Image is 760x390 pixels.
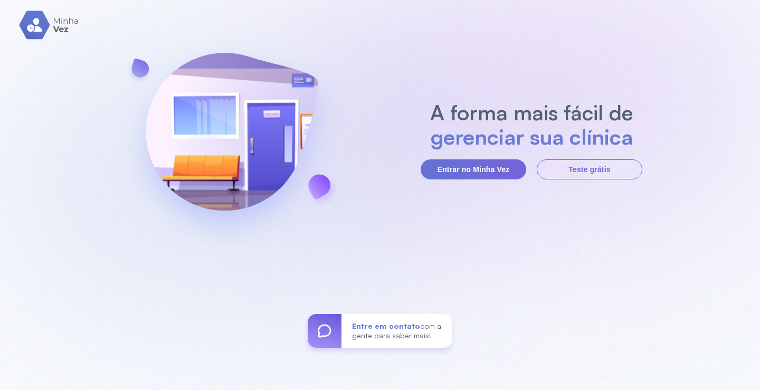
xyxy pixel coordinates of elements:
[425,125,639,149] h2: gerenciar sua clínica
[118,25,346,254] img: banner-login.svg
[19,11,80,40] img: logo.svg
[341,314,452,348] div: com a gente para saber mais!
[421,159,526,179] button: Entrar no Minha Vez
[308,314,452,348] a: Entre em contatocom a gente para saber mais!
[425,100,639,125] h2: A forma mais fácil de
[537,159,642,179] button: Teste grátis
[352,321,420,330] span: Entre em contato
